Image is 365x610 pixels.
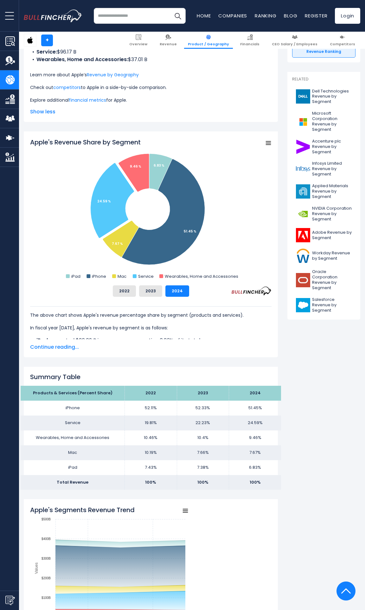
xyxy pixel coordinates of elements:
[296,207,310,221] img: NVDA logo
[296,298,310,312] img: CRM logo
[139,285,162,297] button: 2023
[30,343,272,351] span: Continue reading...
[312,111,352,132] span: Microsoft Corporation Revenue by Segment
[160,42,177,46] span: Revenue
[296,249,310,263] img: WDAY logo
[284,12,297,19] a: Blog
[229,460,281,475] td: 6.83%
[42,518,51,521] text: $500B
[125,475,177,490] td: 100%
[97,199,111,204] tspan: 24.59 %
[184,229,196,234] tspan: 51.45 %
[112,241,123,246] tspan: 7.67 %
[21,416,125,430] td: Service
[36,56,128,63] b: Wearables, Home and Accessories:
[24,10,82,22] img: bullfincher logo
[197,12,211,19] a: Home
[138,273,154,279] text: Service
[292,109,355,134] a: Microsoft Corporation Revenue by Segment
[292,46,355,58] a: Revenue Ranking
[184,32,233,49] a: Product / Geography
[177,416,229,430] td: 22.23%
[130,164,141,169] tspan: 9.46 %
[125,32,151,49] a: Overview
[30,71,272,79] p: Learn more about Apple’s
[30,108,272,116] span: Show less
[34,563,39,574] text: Values
[218,12,247,19] a: Companies
[326,32,359,49] a: Competitors
[312,269,352,291] span: Oracle Corporation Revenue by Segment
[240,42,259,46] span: Financials
[69,97,106,103] a: financial metrics
[312,297,352,313] span: Salesforce Revenue by Segment
[87,72,139,78] a: Revenue by Geography
[21,475,125,490] td: Total Revenue
[188,42,229,46] span: Product / Geography
[292,182,355,201] a: Applied Materials Revenue by Segment
[229,401,281,416] td: 51.45%
[177,386,229,401] th: 2023
[24,10,92,22] a: Go to homepage
[24,34,36,46] img: AAPL logo
[71,273,80,279] text: iPad
[312,251,352,261] span: Workday Revenue by Segment
[292,137,355,156] a: Accenture plc Revenue by Segment
[30,138,272,280] svg: Apple's Revenue Share by Segment
[268,32,321,49] a: CEO Salary / Employees
[125,445,177,460] td: 10.19%
[229,430,281,445] td: 9.46%
[30,138,141,147] tspan: Apple's Revenue Share by Segment
[296,184,310,199] img: AMAT logo
[36,48,57,55] b: Service:
[21,401,125,416] td: iPhone
[129,42,147,46] span: Overview
[296,228,310,242] img: ADBE logo
[92,273,106,279] text: iPhone
[42,596,51,600] text: $100B
[292,159,355,179] a: Infosys Limited Revenue by Segment
[292,247,355,264] a: Workday Revenue by Segment
[125,430,177,445] td: 10.46%
[292,268,355,292] a: Oracle Corporation Revenue by Segment
[177,460,229,475] td: 7.38%
[296,162,310,176] img: INFY logo
[296,273,310,287] img: ORCL logo
[21,460,125,475] td: iPad
[125,401,177,416] td: 52.11%
[296,140,310,154] img: ACN logo
[118,273,126,279] text: Mac
[272,42,317,46] span: CEO Salary / Employees
[292,87,355,106] a: Dell Technologies Revenue by Segment
[30,96,272,104] p: Explore additional for Apple.
[165,285,189,297] button: 2024
[30,311,272,319] p: The above chart shows Apple's revenue percentage share by segment (products and services).
[296,89,310,104] img: DELL logo
[165,273,238,279] text: Wearables, Home and Accessories
[30,56,272,63] li: $37.01 B
[30,337,272,344] li: generated $26.69 B in revenue, representing 6.83% of its total revenue.
[30,84,272,91] p: Check out to Apple in a side-by-side comparison.
[30,324,272,332] p: In fiscal year [DATE], Apple's revenue by segment is as follows:
[292,295,355,315] a: Salesforce Revenue by Segment
[21,386,125,401] th: Products & Services (Percent Share)
[177,401,229,416] td: 52.33%
[296,115,310,129] img: MSFT logo
[305,12,327,19] a: Register
[335,8,360,24] a: Login
[312,206,352,222] span: NVIDIA Corporation Revenue by Segment
[312,139,352,155] span: Accenture plc Revenue by Segment
[21,430,125,445] td: Wearables, Home and Accessories
[177,430,229,445] td: 10.4%
[330,42,355,46] span: Competitors
[30,306,272,405] div: The for Apple is the iPhone, which represents 51.45% of its total revenue. The for Apple is the i...
[125,416,177,430] td: 19.81%
[292,77,355,82] p: Related
[30,48,272,56] li: $96.17 B
[229,416,281,430] td: 24.59%
[53,84,81,91] a: competitors
[42,557,51,560] text: $300B
[312,230,352,241] span: Adobe Revenue by Segment
[292,204,355,224] a: NVIDIA Corporation Revenue by Segment
[255,12,276,19] a: Ranking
